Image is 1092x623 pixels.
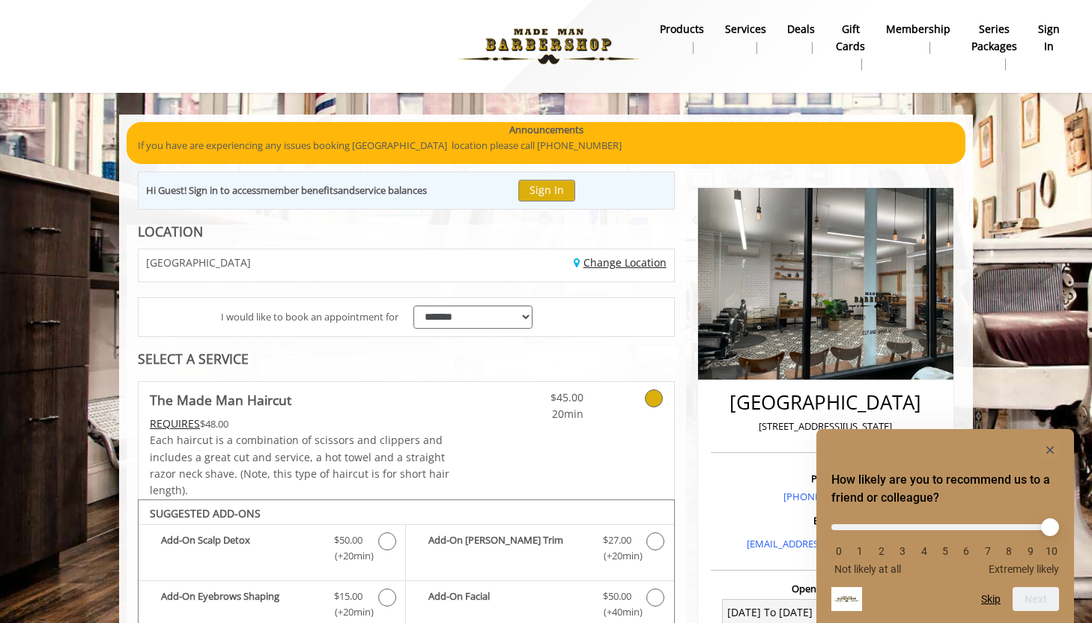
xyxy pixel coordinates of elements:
div: How likely are you to recommend us to a friend or colleague? Select an option from 0 to 10, with ... [831,441,1059,611]
label: Add-On Scalp Detox [146,532,398,568]
label: Add-On Beard Trim [413,532,666,568]
a: [PHONE_NUMBER] [783,490,868,503]
h3: Phone [715,473,937,484]
button: Hide survey [1041,441,1059,459]
div: How likely are you to recommend us to a friend or colleague? Select an option from 0 to 10, with ... [831,513,1059,575]
li: 0 [831,545,846,557]
b: Series packages [971,21,1017,55]
p: If you have are experiencing any issues booking [GEOGRAPHIC_DATA] location please call [PHONE_NUM... [138,138,954,154]
span: Not likely at all [834,563,901,575]
p: [STREET_ADDRESS][US_STATE] [715,419,937,434]
b: Add-On Scalp Detox [161,532,319,564]
a: Gift cardsgift cards [825,19,876,74]
span: (+40min ) [595,604,639,620]
b: Add-On [PERSON_NAME] Trim [428,532,587,564]
span: [GEOGRAPHIC_DATA] [146,257,251,268]
span: 20min [495,406,583,422]
img: Made Man Barbershop logo [446,5,652,88]
b: Add-On Facial [428,589,587,620]
span: (+20min ) [595,548,639,564]
li: 8 [1001,545,1016,557]
h3: Email [715,515,937,526]
h2: How likely are you to recommend us to a friend or colleague? Select an option from 0 to 10, with ... [831,471,1059,507]
li: 6 [959,545,974,557]
a: sign insign in [1028,19,1070,58]
div: Hi Guest! Sign in to access and [146,183,427,198]
a: Productsproducts [649,19,715,58]
b: LOCATION [138,222,203,240]
span: $27.00 [603,532,631,548]
li: 7 [980,545,995,557]
li: 10 [1044,545,1059,557]
b: Add-On Eyebrows Shaping [161,589,319,620]
a: [EMAIL_ADDRESS][DOMAIN_NAME] [747,537,905,550]
b: gift cards [836,21,865,55]
b: Deals [787,21,815,37]
a: ServicesServices [715,19,777,58]
b: SUGGESTED ADD-ONS [150,506,261,520]
b: member benefits [261,183,338,197]
h2: [GEOGRAPHIC_DATA] [715,392,937,413]
a: Series packagesSeries packages [961,19,1028,74]
span: $15.00 [334,589,363,604]
li: 3 [895,545,910,557]
span: $50.00 [603,589,631,604]
b: The Made Man Haircut [150,389,291,410]
span: I would like to book an appointment for [221,309,398,325]
a: Change Location [574,255,667,270]
li: 5 [938,545,953,557]
span: Extremely likely [989,563,1059,575]
span: Each haircut is a combination of scissors and clippers and includes a great cut and service, a ho... [150,433,449,497]
b: sign in [1038,21,1060,55]
span: $45.00 [495,389,583,406]
span: (+20min ) [327,604,371,620]
button: Next question [1013,587,1059,611]
div: $48.00 [150,416,451,432]
b: Announcements [509,122,583,138]
b: Membership [886,21,950,37]
li: 1 [852,545,867,557]
b: service balances [355,183,427,197]
h3: Opening Hours [711,583,941,594]
li: 4 [917,545,932,557]
button: Sign In [518,180,575,201]
a: DealsDeals [777,19,825,58]
span: (+20min ) [327,548,371,564]
span: $50.00 [334,532,363,548]
a: MembershipMembership [876,19,961,58]
b: Services [725,21,766,37]
button: Skip [981,593,1001,605]
b: products [660,21,704,37]
div: SELECT A SERVICE [138,352,675,366]
span: This service needs some Advance to be paid before we block your appointment [150,416,200,431]
li: 2 [874,545,889,557]
li: 9 [1023,545,1038,557]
